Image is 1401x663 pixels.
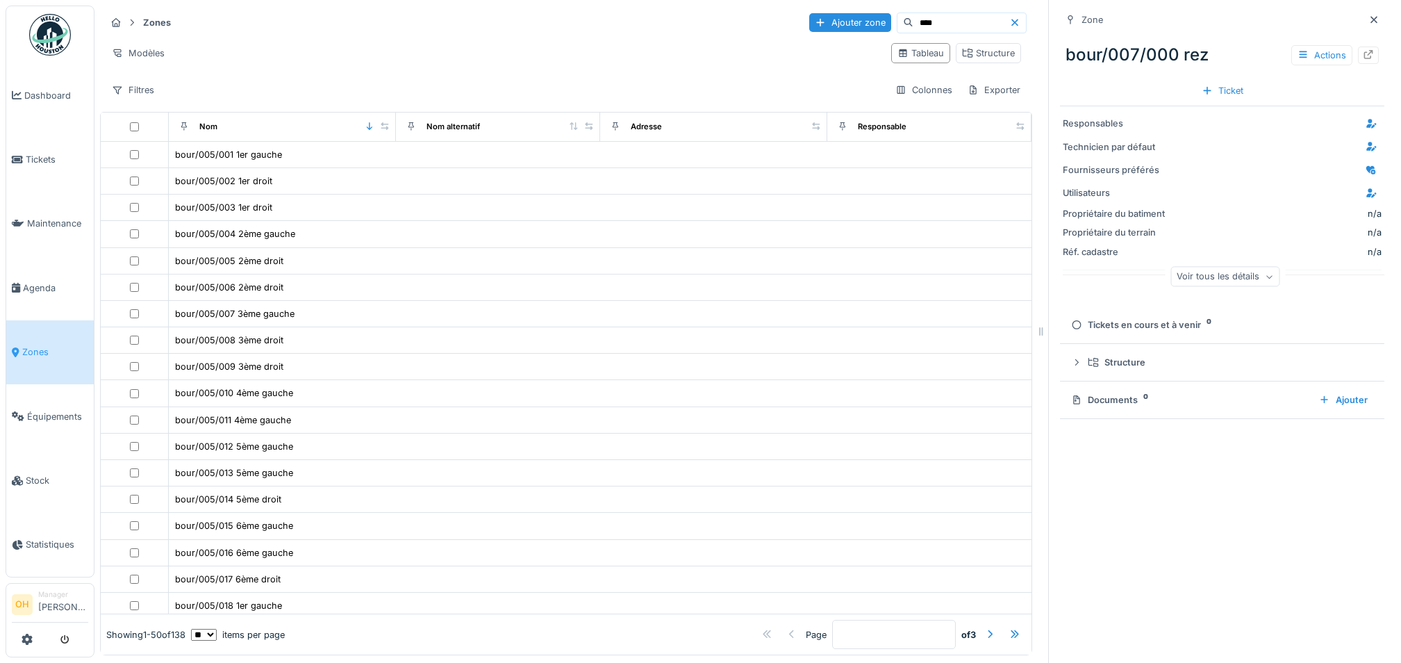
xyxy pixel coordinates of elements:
div: Propriétaire du terrain [1063,226,1167,239]
a: OH Manager[PERSON_NAME] [12,589,88,623]
div: bour/005/006 2ème droit [175,281,283,294]
a: Équipements [6,384,94,448]
div: bour/005/015 6ème gauche [175,519,293,532]
li: [PERSON_NAME] [38,589,88,619]
div: bour/005/017 6ème droit [175,573,281,586]
a: Zones [6,320,94,384]
div: bour/007/000 rez [1060,37,1384,73]
div: Réf. cadastre [1063,245,1167,259]
div: Structure [962,47,1015,60]
a: Agenda [6,256,94,320]
div: Structure [1088,356,1368,369]
div: bour/005/010 4ème gauche [175,386,293,400]
a: Dashboard [6,63,94,127]
div: Colonnes [889,80,959,100]
div: Ticket [1196,81,1249,100]
li: OH [12,594,33,615]
a: Statistiques [6,513,94,577]
div: Actions [1291,45,1352,65]
div: bour/005/016 6ème gauche [175,546,293,559]
div: Adresse [631,121,662,133]
div: Fournisseurs préférés [1063,163,1167,177]
div: Ajouter zone [809,13,891,32]
div: bour/005/001 1er gauche [175,148,282,161]
div: Nom alternatif [426,121,480,133]
span: Stock [26,474,88,487]
div: items per page [191,628,285,641]
div: Responsable [858,121,906,133]
a: Stock [6,448,94,512]
div: n/a [1172,245,1382,259]
span: Tickets [26,153,88,166]
div: bour/005/009 3ème droit [175,360,283,373]
div: Voir tous les détails [1170,267,1279,287]
div: Showing 1 - 50 of 138 [106,628,185,641]
div: Manager [38,589,88,600]
div: bour/005/004 2ème gauche [175,227,295,240]
span: Statistiques [26,538,88,551]
div: bour/005/007 3ème gauche [175,307,295,320]
div: Page [806,628,827,641]
strong: Zones [138,16,176,29]
div: bour/005/005 2ème droit [175,254,283,268]
span: Maintenance [27,217,88,230]
span: Agenda [23,281,88,295]
div: Exporter [961,80,1027,100]
div: bour/005/014 5ème droit [175,493,281,506]
div: bour/005/003 1er droit [175,201,272,214]
div: bour/005/012 5ème gauche [175,440,293,453]
div: Nom [199,121,217,133]
div: Tableau [897,47,944,60]
summary: Structure [1066,350,1379,375]
div: Ajouter [1313,391,1373,409]
summary: Documents0Ajouter [1066,387,1379,413]
div: bour/005/018 1er gauche [175,599,282,612]
a: Maintenance [6,192,94,256]
div: Documents [1071,393,1308,407]
div: bour/005/008 3ème droit [175,334,283,347]
div: Zone [1081,13,1103,26]
div: bour/005/013 5ème gauche [175,466,293,480]
span: Zones [22,345,88,359]
span: Équipements [27,410,88,423]
div: n/a [1172,226,1382,239]
div: n/a [1368,207,1382,220]
a: Tickets [6,127,94,191]
div: bour/005/011 4ème gauche [175,414,291,427]
span: Dashboard [24,89,88,102]
div: bour/005/002 1er droit [175,174,272,188]
img: Badge_color-CXgf-gQk.svg [29,14,71,56]
div: Propriétaire du batiment [1063,207,1167,220]
summary: Tickets en cours et à venir0 [1066,312,1379,338]
strong: of 3 [961,628,976,641]
div: Modèles [106,43,171,63]
div: Filtres [106,80,160,100]
div: Technicien par défaut [1063,140,1167,154]
div: Tickets en cours et à venir [1071,318,1368,331]
div: Responsables [1063,117,1167,130]
div: Utilisateurs [1063,186,1167,199]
